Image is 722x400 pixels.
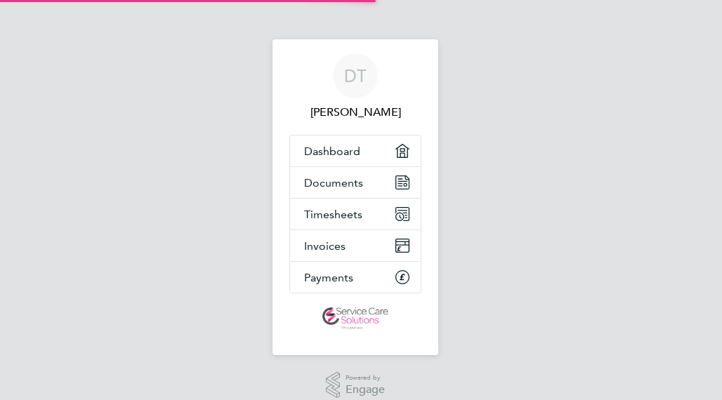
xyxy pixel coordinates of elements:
span: Powered by [346,372,385,384]
a: Documents [290,167,421,198]
a: Invoices [290,230,421,261]
span: Engage [346,384,385,396]
img: servicecare-logo-retina.png [322,307,388,330]
span: Dashboard [304,145,360,158]
span: Timesheets [304,208,362,221]
a: Timesheets [290,199,421,229]
a: Payments [290,262,421,293]
span: Donna Thompson [289,104,421,121]
nav: Main navigation [273,39,438,355]
a: Powered byEngage [326,372,386,399]
span: Documents [304,176,363,189]
a: Go to home page [289,307,421,330]
span: Invoices [304,239,346,253]
span: DT [344,67,367,85]
a: DT[PERSON_NAME] [289,53,421,121]
span: Payments [304,271,353,284]
a: Dashboard [290,135,421,166]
